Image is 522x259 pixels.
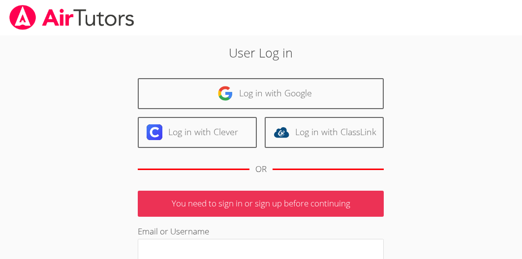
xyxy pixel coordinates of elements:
a: Log in with Clever [138,117,257,148]
img: airtutors_banner-c4298cdbf04f3fff15de1276eac7730deb9818008684d7c2e4769d2f7ddbe033.png [8,5,135,30]
img: classlink-logo-d6bb404cc1216ec64c9a2012d9dc4662098be43eaf13dc465df04b49fa7ab582.svg [274,124,289,140]
img: google-logo-50288ca7cdecda66e5e0955fdab243c47b7ad437acaf1139b6f446037453330a.svg [217,86,233,101]
div: OR [255,162,267,176]
label: Email or Username [138,226,209,237]
h2: User Log in [73,43,449,62]
a: Log in with ClassLink [265,117,384,148]
p: You need to sign in or sign up before continuing [138,191,384,217]
a: Log in with Google [138,78,384,109]
img: clever-logo-6eab21bc6e7a338710f1a6ff85c0baf02591cd810cc4098c63d3a4b26e2feb20.svg [147,124,162,140]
